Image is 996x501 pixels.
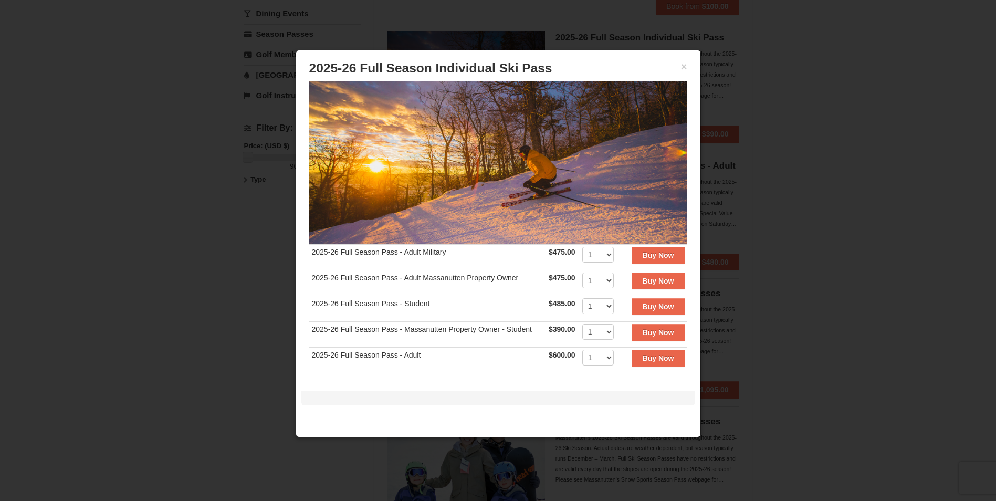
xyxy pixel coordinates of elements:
[632,273,685,289] button: Buy Now
[549,274,575,282] strong: $475.00
[309,321,546,347] td: 2025-26 Full Season Pass - Massanutten Property Owner - Student
[643,302,674,311] strong: Buy Now
[549,299,575,308] strong: $485.00
[643,251,674,259] strong: Buy Now
[549,325,575,333] strong: $390.00
[309,60,687,76] h3: 2025-26 Full Season Individual Ski Pass
[632,247,685,264] button: Buy Now
[681,61,687,72] button: ×
[309,296,546,321] td: 2025-26 Full Season Pass - Student
[549,351,575,359] strong: $600.00
[549,248,575,256] strong: $475.00
[309,347,546,373] td: 2025-26 Full Season Pass - Adult
[632,298,685,315] button: Buy Now
[643,354,674,362] strong: Buy Now
[643,328,674,337] strong: Buy Now
[632,324,685,341] button: Buy Now
[309,244,546,270] td: 2025-26 Full Season Pass - Adult Military
[309,37,687,244] img: 6619937-208-2295c65e.jpg
[632,350,685,367] button: Buy Now
[309,270,546,296] td: 2025-26 Full Season Pass - Adult Massanutten Property Owner
[643,277,674,285] strong: Buy Now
